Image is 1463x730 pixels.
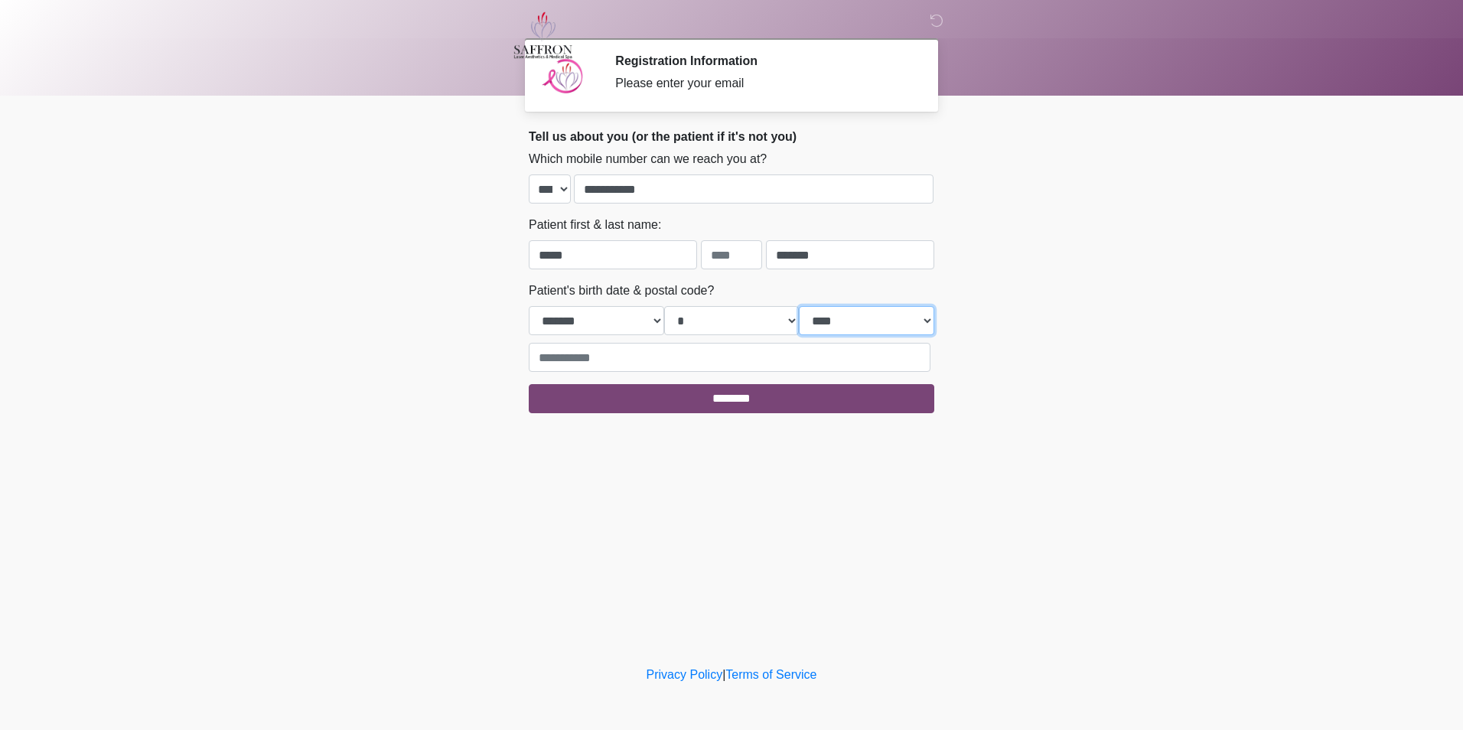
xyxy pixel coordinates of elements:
a: Privacy Policy [647,668,723,681]
img: Saffron Laser Aesthetics and Medical Spa Logo [513,11,573,59]
label: Patient's birth date & postal code? [529,282,714,300]
label: Which mobile number can we reach you at? [529,150,767,168]
h2: Tell us about you (or the patient if it's not you) [529,129,934,144]
label: Patient first & last name: [529,216,661,234]
img: Agent Avatar [540,54,586,99]
a: Terms of Service [725,668,816,681]
div: Please enter your email [615,74,911,93]
a: | [722,668,725,681]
